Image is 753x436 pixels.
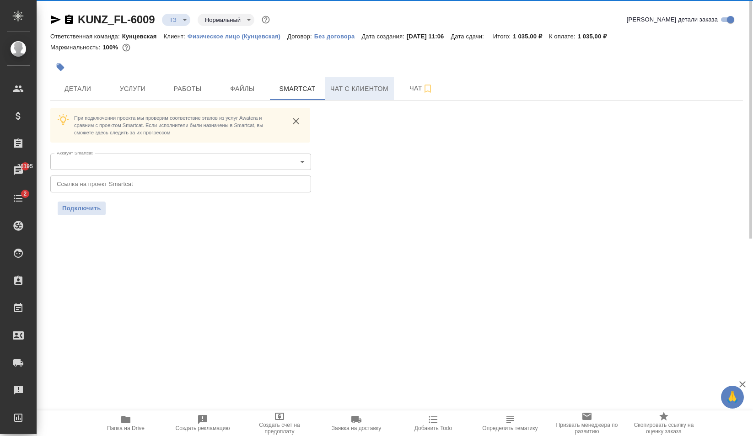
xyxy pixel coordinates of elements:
div: ​ [50,154,311,170]
button: Добавить тэг [50,57,70,77]
p: При подключении проекта мы проверим соответствие этапов из услуг Awatera и сравним с проектом Sma... [74,114,282,136]
span: Чат [399,83,443,94]
a: 2 [2,187,34,210]
span: 🙏 [725,388,740,407]
a: Без договора [314,32,362,40]
p: Кунцевская [122,33,164,40]
button: Подключить [58,202,106,215]
button: Нормальный [202,16,243,24]
button: 0.00 RUB; [120,42,132,53]
p: Физическое лицо (Кунцевская) [188,33,287,40]
button: Скопировать ссылку для ЯМессенджера [50,14,61,25]
p: Дата сдачи: [451,33,486,40]
div: ТЗ [198,14,254,26]
p: 100% [102,44,120,51]
p: Маржинальность: [50,44,102,51]
a: 26195 [2,160,34,182]
p: Ответственная команда: [50,33,122,40]
button: ТЗ [167,16,179,24]
span: 26195 [12,162,38,171]
a: Физическое лицо (Кунцевская) [188,32,287,40]
span: Работы [166,83,210,95]
div: ТЗ [162,14,190,26]
span: Детали [56,83,100,95]
p: [DATE] 11:06 [407,33,451,40]
button: Доп статусы указывают на важность/срочность заказа [260,14,272,26]
span: Услуги [111,83,155,95]
span: Подключить [62,204,101,213]
p: Без договора [314,33,362,40]
p: Клиент: [164,33,188,40]
p: Дата создания: [361,33,406,40]
button: close [289,114,303,128]
span: Smartcat [275,83,319,95]
p: 1 035,00 ₽ [578,33,614,40]
p: К оплате: [549,33,578,40]
svg: Подписаться [422,83,433,94]
span: Чат с клиентом [330,83,388,95]
span: [PERSON_NAME] детали заказа [627,15,718,24]
button: 🙏 [721,386,744,409]
p: Договор: [287,33,314,40]
span: 2 [18,189,32,198]
p: 1 035,00 ₽ [513,33,549,40]
a: KUNZ_FL-6009 [78,13,155,26]
p: Итого: [493,33,513,40]
span: Файлы [221,83,264,95]
button: Скопировать ссылку [64,14,75,25]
